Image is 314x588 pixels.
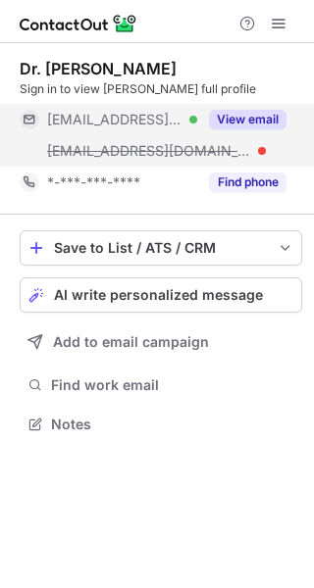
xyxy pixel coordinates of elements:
button: Reveal Button [209,110,287,129]
span: [EMAIL_ADDRESS][DOMAIN_NAME] [47,142,251,160]
div: Sign in to view [PERSON_NAME] full profile [20,80,302,98]
span: Add to email campaign [53,334,209,350]
button: Reveal Button [209,172,287,192]
span: AI write personalized message [54,287,263,303]
img: ContactOut v5.3.10 [20,12,137,35]
button: AI write personalized message [20,277,302,313]
span: [EMAIL_ADDRESS][DOMAIN_NAME] [47,111,183,128]
button: Add to email campaign [20,324,302,360]
span: Notes [51,416,294,433]
span: Find work email [51,376,294,394]
div: Save to List / ATS / CRM [54,240,268,256]
button: Notes [20,411,302,438]
button: Find work email [20,371,302,399]
button: save-profile-one-click [20,230,302,266]
div: Dr. [PERSON_NAME] [20,59,177,78]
